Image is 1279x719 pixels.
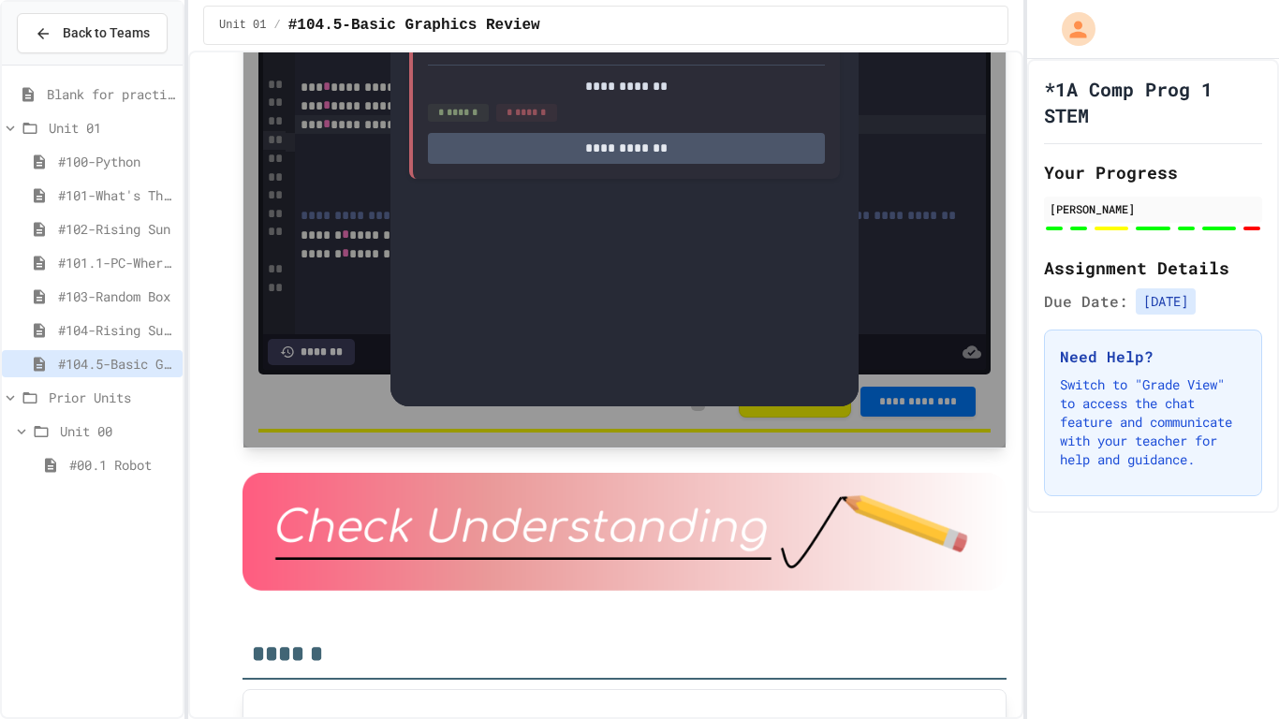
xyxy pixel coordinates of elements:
[63,23,150,43] span: Back to Teams
[58,286,175,306] span: #103-Random Box
[49,388,175,407] span: Prior Units
[1044,76,1262,128] h1: *1A Comp Prog 1 STEM
[219,18,266,33] span: Unit 01
[58,152,175,171] span: #100-Python
[1042,7,1100,51] div: My Account
[288,14,540,37] span: #104.5-Basic Graphics Review
[47,84,175,104] span: Blank for practice
[1044,159,1262,185] h2: Your Progress
[58,354,175,374] span: #104.5-Basic Graphics Review
[58,185,175,205] span: #101-What's This ??
[1060,345,1246,368] h3: Need Help?
[274,18,281,33] span: /
[1060,375,1246,469] p: Switch to "Grade View" to access the chat feature and communicate with your teacher for help and ...
[69,455,175,475] span: #00.1 Robot
[49,118,175,138] span: Unit 01
[58,320,175,340] span: #104-Rising Sun Plus
[58,219,175,239] span: #102-Rising Sun
[1136,288,1196,315] span: [DATE]
[58,253,175,272] span: #101.1-PC-Where am I?
[1044,290,1128,313] span: Due Date:
[1050,200,1257,217] div: [PERSON_NAME]
[60,421,175,441] span: Unit 00
[17,13,168,53] button: Back to Teams
[1044,255,1262,281] h2: Assignment Details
